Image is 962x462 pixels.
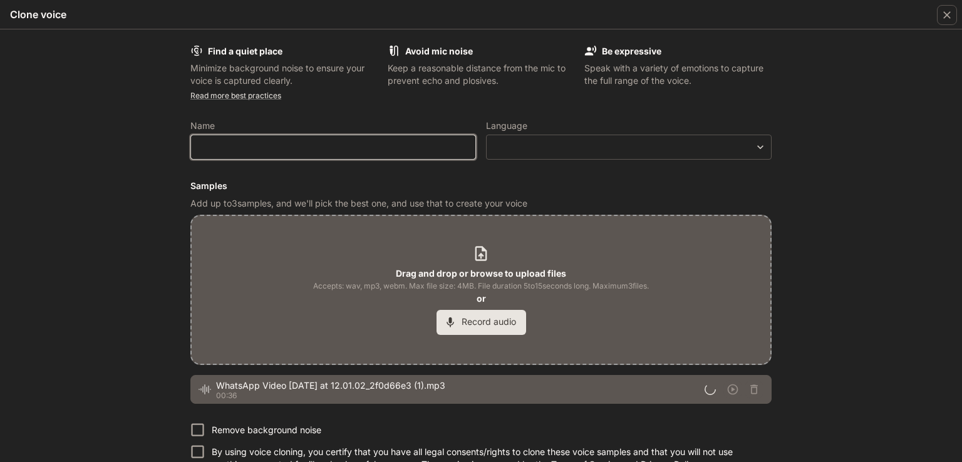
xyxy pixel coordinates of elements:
p: Minimize background noise to ensure your voice is captured clearly. [190,62,378,87]
p: Language [486,121,527,130]
b: Drag and drop or browse to upload files [396,268,566,279]
button: Record audio [437,310,526,335]
p: Keep a reasonable distance from the mic to prevent echo and plosives. [388,62,575,87]
b: Find a quiet place [208,46,282,56]
b: or [477,293,486,304]
h6: Samples [190,180,772,192]
p: Name [190,121,215,130]
a: Read more best practices [190,91,281,100]
p: 00:36 [216,392,705,399]
p: Add up to 3 samples, and we'll pick the best one, and use that to create your voice [190,197,772,210]
p: Speak with a variety of emotions to capture the full range of the voice. [584,62,772,87]
div: ​ [487,141,771,153]
span: WhatsApp Video [DATE] at 12.01.02_2f0d66e3 (1).mp3 [216,379,705,392]
span: Accepts: wav, mp3, webm. Max file size: 4MB. File duration 5 to 15 seconds long. Maximum 3 files. [313,280,649,292]
b: Be expressive [602,46,661,56]
h5: Clone voice [10,8,66,21]
p: Remove background noise [212,424,321,436]
b: Avoid mic noise [405,46,473,56]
